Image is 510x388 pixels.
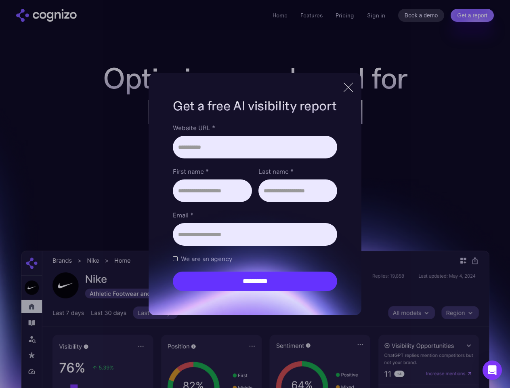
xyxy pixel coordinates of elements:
[173,123,337,133] label: Website URL *
[483,361,502,380] div: Open Intercom Messenger
[258,167,337,176] label: Last name *
[173,123,337,291] form: Brand Report Form
[173,167,252,176] label: First name *
[181,254,232,264] span: We are an agency
[173,210,337,220] label: Email *
[173,97,337,115] h1: Get a free AI visibility report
